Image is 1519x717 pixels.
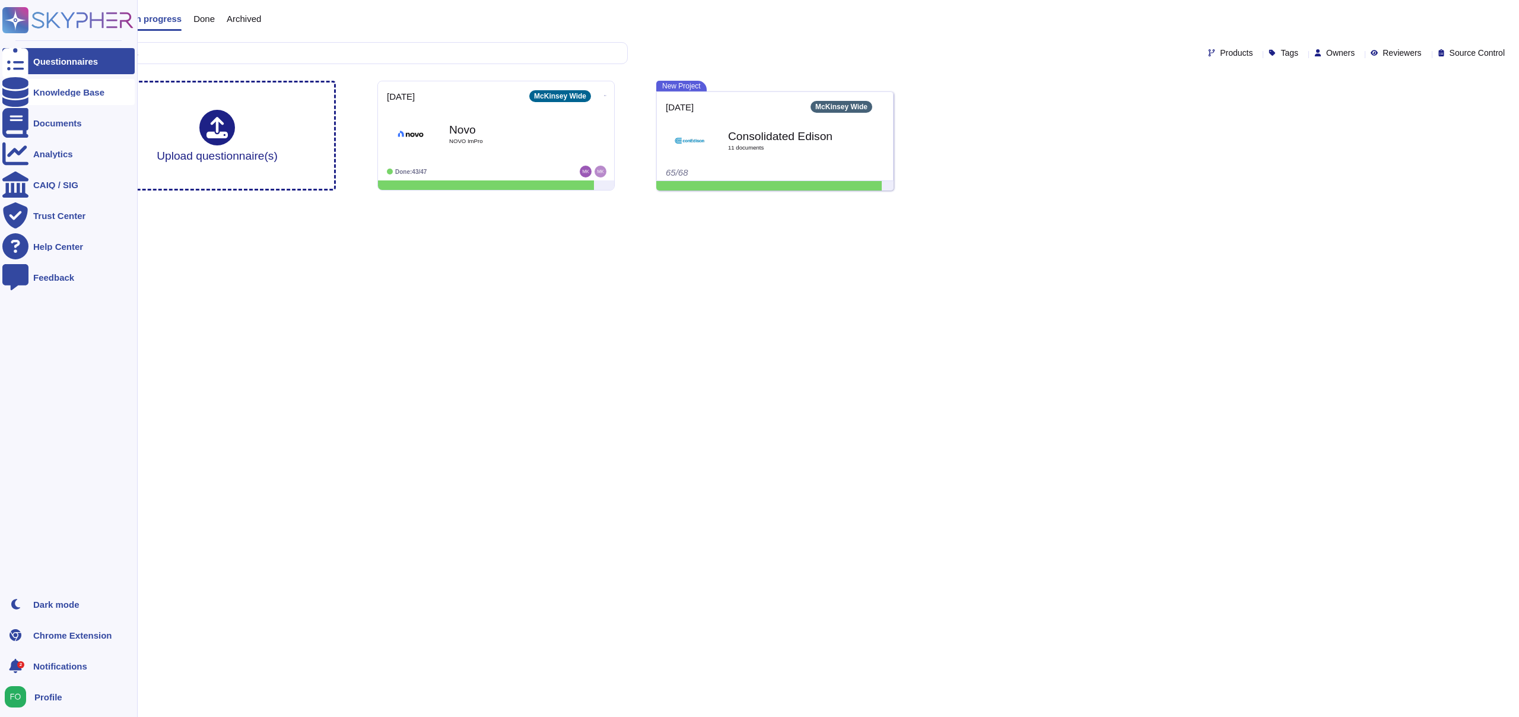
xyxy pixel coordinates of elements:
div: McKinsey Wide [529,90,591,102]
div: 2 [17,661,24,668]
div: Upload questionnaire(s) [157,110,278,161]
span: [DATE] [387,92,415,101]
span: Products [1220,49,1253,57]
span: Owners [1326,49,1355,57]
img: user [580,166,592,177]
img: Logo [396,119,425,149]
span: Source Control [1450,49,1505,57]
span: 65/68 [666,167,688,177]
span: Reviewers [1383,49,1421,57]
span: [DATE] [666,103,694,112]
div: Trust Center [33,211,85,220]
a: CAIQ / SIG [2,172,135,198]
a: Knowledge Base [2,79,135,105]
div: Analytics [33,150,73,158]
div: Questionnaires [33,57,98,66]
span: In progress [133,14,182,23]
span: Notifications [33,662,87,671]
div: Documents [33,119,82,128]
b: Novo [449,124,568,135]
a: Trust Center [2,202,135,229]
span: Profile [34,693,62,702]
img: Logo [675,126,704,156]
div: Chrome Extension [33,631,112,640]
input: Search by keywords [47,43,627,64]
div: Feedback [33,273,74,282]
span: Done [193,14,215,23]
img: user [595,166,606,177]
a: Feedback [2,264,135,290]
button: user [2,684,34,710]
a: Chrome Extension [2,622,135,648]
span: Tags [1280,49,1298,57]
span: Done: 43/47 [395,169,427,175]
span: New Project [656,81,707,91]
div: CAIQ / SIG [33,180,78,189]
div: Knowledge Base [33,88,104,97]
a: Analytics [2,141,135,167]
span: NOVO ImPro [449,138,568,144]
span: Archived [227,14,261,23]
b: Consolidated Edison [728,131,847,142]
img: user [5,686,26,708]
div: Dark mode [33,600,80,609]
a: Help Center [2,233,135,259]
a: Documents [2,110,135,136]
div: McKinsey Wide [811,101,872,113]
a: Questionnaires [2,48,135,74]
div: Help Center [33,242,83,251]
span: 11 document s [728,145,847,151]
